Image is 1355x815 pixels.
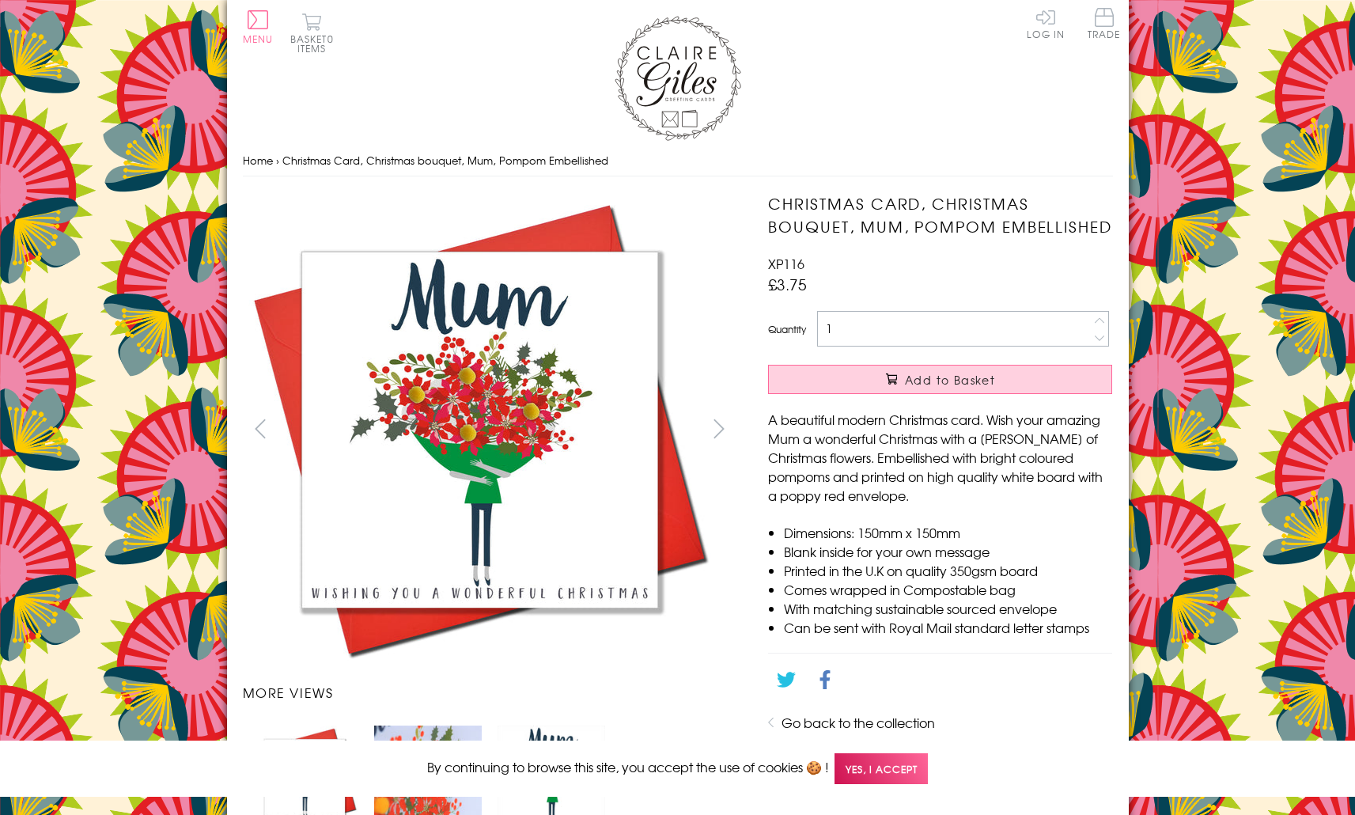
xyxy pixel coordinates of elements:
[905,372,995,388] span: Add to Basket
[784,523,1112,542] li: Dimensions: 150mm x 150mm
[784,580,1112,599] li: Comes wrapped in Compostable bag
[784,599,1112,618] li: With matching sustainable sourced envelope
[1027,8,1065,39] a: Log In
[784,561,1112,580] li: Printed in the U.K on quality 350gsm board
[768,192,1112,238] h1: Christmas Card, Christmas bouquet, Mum, Pompom Embellished
[1088,8,1121,39] span: Trade
[243,192,717,667] img: Christmas Card, Christmas bouquet, Mum, Pompom Embellished
[835,753,928,784] span: Yes, I accept
[276,153,279,168] span: ›
[768,322,806,336] label: Quantity
[282,153,608,168] span: Christmas Card, Christmas bouquet, Mum, Pompom Embellished
[243,145,1113,177] nav: breadcrumbs
[243,683,737,702] h3: More views
[243,153,273,168] a: Home
[243,10,274,44] button: Menu
[784,542,1112,561] li: Blank inside for your own message
[297,32,334,55] span: 0 items
[768,410,1112,505] p: A beautiful modern Christmas card. Wish your amazing Mum a wonderful Christmas with a [PERSON_NAM...
[782,713,935,732] a: Go back to the collection
[701,411,736,446] button: next
[768,365,1112,394] button: Add to Basket
[1088,8,1121,42] a: Trade
[784,618,1112,637] li: Can be sent with Royal Mail standard letter stamps
[243,32,274,46] span: Menu
[768,254,804,273] span: XP116
[290,13,334,53] button: Basket0 items
[768,273,807,295] span: £3.75
[615,16,741,141] img: Claire Giles Greetings Cards
[243,411,278,446] button: prev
